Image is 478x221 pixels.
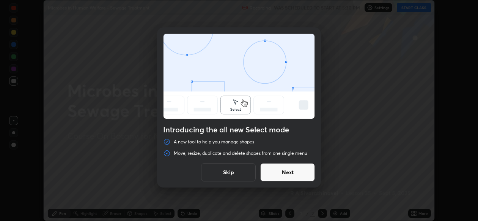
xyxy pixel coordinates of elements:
[260,163,315,181] button: Next
[174,150,307,156] p: Move, resize, duplicate and delete shapes from one single menu
[201,163,256,181] button: Skip
[164,34,314,120] div: animation
[163,125,315,134] h4: Introducing the all new Select mode
[174,139,254,145] p: A new tool to help you manage shapes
